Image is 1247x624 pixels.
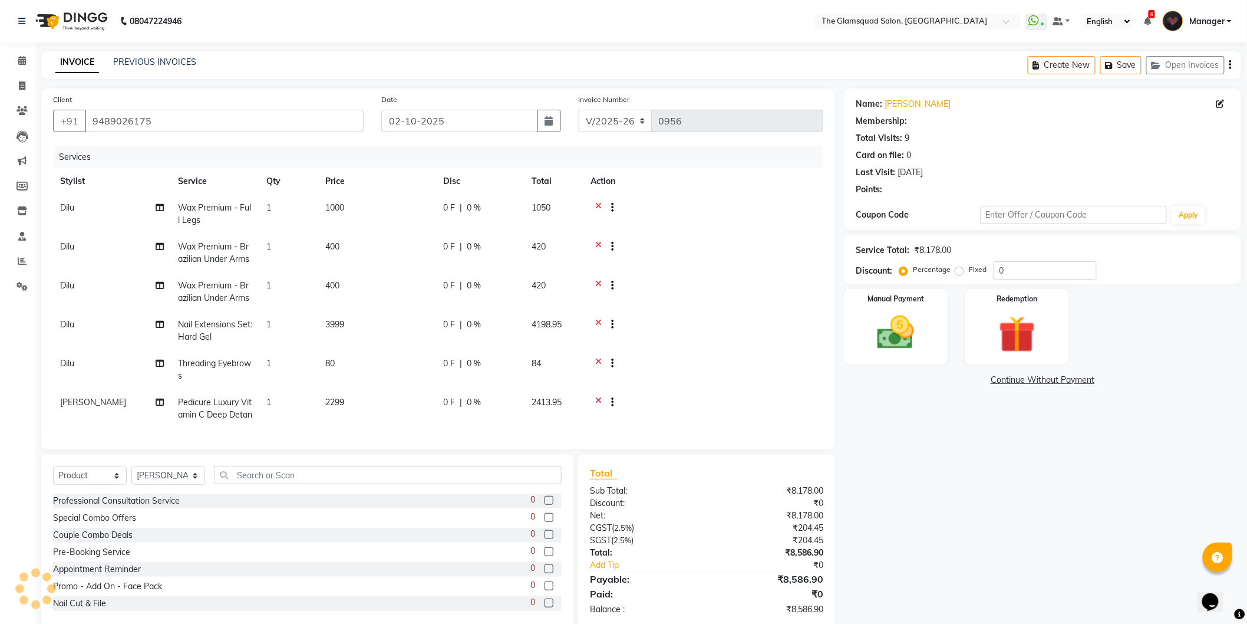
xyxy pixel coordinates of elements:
div: Discount: [856,265,892,277]
label: Redemption [997,294,1038,304]
label: Manual Payment [867,294,924,304]
div: Points: [856,183,882,196]
div: ₹8,586.90 [707,572,832,586]
span: 0 [530,494,535,506]
div: Last Visit: [856,166,895,179]
div: ( ) [581,534,707,547]
span: 0 [530,562,535,574]
div: Special Combo Offers [53,512,136,524]
span: 0 % [467,318,481,331]
div: Promo - Add On - Face Pack [53,580,162,593]
span: Dilu [60,202,74,213]
div: Nail Cut & File [53,597,106,610]
label: Client [53,94,72,105]
img: Manager [1163,11,1183,31]
div: ₹204.45 [707,522,832,534]
div: 0 [906,149,911,162]
div: ₹0 [707,587,832,601]
span: Wax Premium - Brazilian Under Arms [178,280,249,303]
th: Action [583,168,823,195]
span: 0 % [467,357,481,370]
button: Create New [1028,56,1096,74]
button: +91 [53,110,86,132]
div: ₹204.45 [707,534,832,547]
div: ₹8,178.00 [707,510,832,522]
span: 1000 [325,202,344,213]
span: | [460,241,462,253]
span: 1 [266,397,271,408]
div: Discount: [581,497,707,510]
div: [DATE] [898,166,923,179]
span: 2.5% [614,523,632,533]
span: 2.5% [613,536,631,545]
input: Search or Scan [214,466,562,484]
div: Service Total: [856,244,909,257]
iframe: chat widget [1197,577,1235,612]
span: 0 % [467,241,481,253]
input: Enter Offer / Coupon Code [981,206,1167,224]
button: Apply [1172,206,1205,224]
span: 400 [325,241,339,252]
span: | [460,396,462,409]
th: Total [524,168,583,195]
span: 3999 [325,319,344,330]
span: 0 % [467,396,481,409]
img: _cash.svg [866,311,926,354]
span: 2299 [325,397,344,408]
span: 0 F [443,318,455,331]
div: ( ) [581,522,707,534]
th: Service [171,168,259,195]
span: 0 F [443,396,455,409]
span: 1 [266,358,271,369]
div: Appointment Reminder [53,563,141,576]
a: [PERSON_NAME] [885,98,951,110]
span: [PERSON_NAME] [60,397,126,408]
span: 0 [530,579,535,592]
b: 08047224946 [130,5,182,38]
span: 0 [530,528,535,540]
span: Nail Extensions Set: Hard Gel [178,319,252,342]
div: Card on file: [856,149,904,162]
span: Dilu [60,319,74,330]
label: Date [381,94,397,105]
span: 80 [325,358,335,369]
span: 0 [530,511,535,523]
div: Total: [581,547,707,559]
div: Services [54,146,832,168]
span: SGST [590,535,611,546]
span: 0 F [443,280,455,292]
img: logo [30,5,111,38]
span: 1 [266,280,271,291]
div: Payable: [581,572,707,586]
div: 9 [905,132,909,144]
span: Total [590,467,617,480]
span: | [460,357,462,370]
span: 2413.95 [532,397,562,408]
span: 0 % [467,280,481,292]
span: | [460,280,462,292]
img: _gift.svg [987,311,1047,357]
span: Manager [1189,15,1225,28]
div: ₹0 [707,497,832,510]
button: Open Invoices [1146,56,1225,74]
span: Threading Eyebrows [178,358,251,381]
span: Dilu [60,241,74,252]
div: ₹8,178.00 [707,485,832,497]
a: INVOICE [55,52,99,73]
label: Percentage [913,264,951,275]
div: Professional Consultation Service [53,495,180,507]
div: ₹8,586.90 [707,547,832,559]
div: Coupon Code [856,209,980,221]
span: 0 F [443,241,455,253]
th: Qty [259,168,318,195]
span: 420 [532,280,546,291]
div: Membership: [856,115,907,127]
span: Dilu [60,358,74,369]
div: Name: [856,98,882,110]
label: Fixed [969,264,987,275]
span: 0 [530,545,535,557]
span: Dilu [60,280,74,291]
span: 6 [1149,10,1155,18]
span: 0 F [443,357,455,370]
a: 6 [1144,16,1151,27]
